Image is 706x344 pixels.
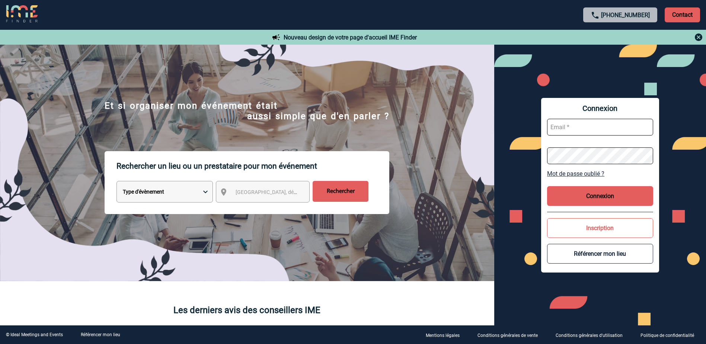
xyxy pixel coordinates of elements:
[547,218,653,238] button: Inscription
[550,331,635,338] a: Conditions générales d'utilisation
[591,11,600,20] img: call-24-px.png
[81,332,120,337] a: Référencer mon lieu
[6,332,63,337] div: © Ideal Meetings and Events
[477,333,538,338] p: Conditions générales de vente
[547,104,653,113] span: Connexion
[547,170,653,177] a: Mot de passe oublié ?
[420,331,472,338] a: Mentions légales
[116,151,389,181] p: Rechercher un lieu ou un prestataire pour mon événement
[665,7,700,22] p: Contact
[426,333,460,338] p: Mentions légales
[640,333,694,338] p: Politique de confidentialité
[236,189,339,195] span: [GEOGRAPHIC_DATA], département, région...
[547,119,653,136] input: Email *
[313,181,368,202] input: Rechercher
[547,244,653,264] button: Référencer mon lieu
[556,333,623,338] p: Conditions générales d'utilisation
[635,331,706,338] a: Politique de confidentialité
[547,186,653,206] button: Connexion
[601,12,650,19] a: [PHONE_NUMBER]
[472,331,550,338] a: Conditions générales de vente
